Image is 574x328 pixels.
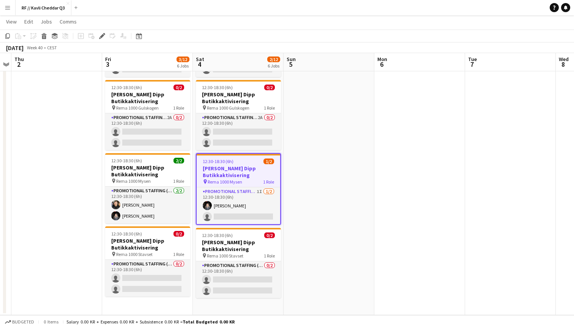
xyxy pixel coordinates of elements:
span: 1 Role [173,178,184,184]
span: Rema 1000 Mysen [116,178,151,184]
h3: [PERSON_NAME] Dipp Butikkaktivisering [196,239,281,253]
span: 1 Role [263,179,274,185]
span: Sat [196,56,204,63]
button: Budgeted [4,318,35,326]
span: 2 [13,60,24,69]
span: Rema 1000 Gulskogen [207,105,249,111]
app-card-role: Promotional Staffing (Promotional Staff)0/212:30-18:30 (6h) [196,261,281,298]
span: 4 [195,60,204,69]
span: 1/2 [263,159,274,164]
span: 12:30-18:30 (6h) [203,159,233,164]
span: Sun [287,56,296,63]
span: View [6,18,17,25]
h3: [PERSON_NAME] Dipp Butikkaktivisering [105,91,190,105]
span: 5 [285,60,296,69]
span: Thu [14,56,24,63]
span: 2/2 [173,158,184,163]
app-job-card: 12:30-18:30 (6h)2/2[PERSON_NAME] Dipp Butikkaktivisering Rema 1000 Mysen1 RolePromotional Staffin... [105,153,190,223]
span: 12:30-18:30 (6h) [202,232,233,238]
span: 1 Role [264,105,275,111]
span: 2/12 [267,56,280,62]
span: 3 [104,60,111,69]
a: Edit [21,17,36,27]
app-job-card: 12:30-18:30 (6h)0/2[PERSON_NAME] Dipp Butikkaktivisering Rema 1000 Stavset1 RolePromotional Staff... [105,226,190,297]
h3: [PERSON_NAME] Dipp Butikkaktivisering [196,91,281,105]
span: 7 [467,60,477,69]
span: 1 Role [173,105,184,111]
span: 0/2 [264,232,275,238]
span: 12:30-18:30 (6h) [111,231,142,237]
div: CEST [47,45,57,50]
span: Fri [105,56,111,63]
span: 0/2 [173,231,184,237]
span: Rema 1000 Mysen [208,179,242,185]
span: 12:30-18:30 (6h) [111,85,142,90]
span: 6 [376,60,387,69]
h3: [PERSON_NAME] Dipp Butikkaktivisering [105,164,190,178]
span: 3/12 [177,56,189,62]
span: Rema 1000 Stavset [207,253,243,259]
span: Week 40 [25,45,44,50]
span: 12:30-18:30 (6h) [202,85,233,90]
span: Mon [377,56,387,63]
a: View [3,17,20,27]
app-card-role: Promotional Staffing (Promotional Staff)2/212:30-18:30 (6h)[PERSON_NAME][PERSON_NAME] [105,187,190,223]
app-job-card: 12:30-18:30 (6h)0/2[PERSON_NAME] Dipp Butikkaktivisering Rema 1000 Stavset1 RolePromotional Staff... [196,228,281,298]
app-card-role: Promotional Staffing (Promotional Staff)2A0/212:30-18:30 (6h) [196,113,281,150]
span: Budgeted [12,319,34,325]
app-job-card: 12:30-18:30 (6h)0/2[PERSON_NAME] Dipp Butikkaktivisering Rema 1000 Gulskogen1 RolePromotional Sta... [196,80,281,150]
h3: [PERSON_NAME] Dipp Butikkaktivisering [197,165,280,179]
h3: [PERSON_NAME] Dipp Butikkaktivisering [105,237,190,251]
span: 0 items [42,319,60,325]
div: 6 Jobs [268,63,280,69]
app-card-role: Promotional Staffing (Promotional Staff)1I1/212:30-18:30 (6h)[PERSON_NAME] [197,187,280,224]
app-job-card: 12:30-18:30 (6h)1/2[PERSON_NAME] Dipp Butikkaktivisering Rema 1000 Mysen1 RolePromotional Staffin... [196,153,281,225]
span: 12:30-18:30 (6h) [111,158,142,163]
span: 0/2 [264,85,275,90]
span: Rema 1000 Gulskogen [116,105,159,111]
span: Edit [24,18,33,25]
button: RF // Kavli Cheddar Q3 [16,0,71,15]
div: 6 Jobs [177,63,189,69]
span: Jobs [41,18,52,25]
span: 0/2 [173,85,184,90]
span: Wed [559,56,569,63]
span: 1 Role [173,251,184,257]
span: Rema 1000 Stavset [116,251,153,257]
a: Comms [57,17,80,27]
span: 1 Role [264,253,275,259]
div: [DATE] [6,44,24,52]
a: Jobs [38,17,55,27]
span: Comms [60,18,77,25]
span: Total Budgeted 0.00 KR [183,319,235,325]
app-job-card: 12:30-18:30 (6h)0/2[PERSON_NAME] Dipp Butikkaktivisering Rema 1000 Gulskogen1 RolePromotional Sta... [105,80,190,150]
span: Tue [468,56,477,63]
div: Salary 0.00 KR + Expenses 0.00 KR + Subsistence 0.00 KR = [66,319,235,325]
app-card-role: Promotional Staffing (Promotional Staff)0/212:30-18:30 (6h) [105,260,190,297]
span: 8 [558,60,569,69]
app-card-role: Promotional Staffing (Promotional Staff)2A0/212:30-18:30 (6h) [105,113,190,150]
